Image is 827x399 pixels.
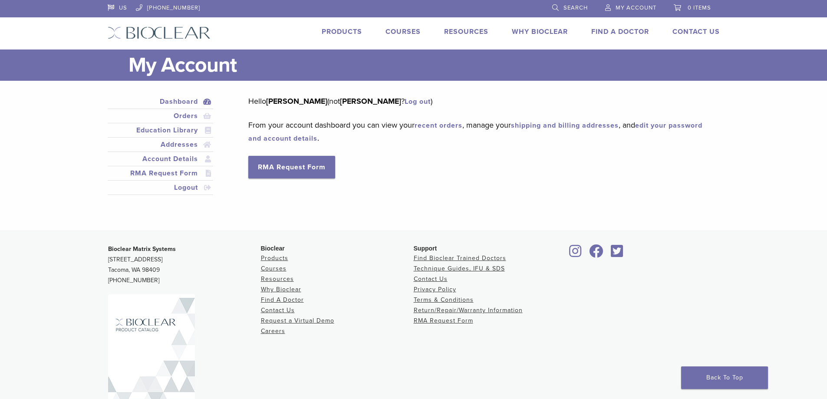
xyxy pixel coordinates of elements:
[563,4,588,11] span: Search
[340,96,401,106] strong: [PERSON_NAME]
[108,26,211,39] img: Bioclear
[109,96,212,107] a: Dashboard
[261,275,294,283] a: Resources
[109,125,212,135] a: Education Library
[385,27,421,36] a: Courses
[688,4,711,11] span: 0 items
[414,296,474,303] a: Terms & Conditions
[414,265,505,272] a: Technique Guides, IFU & SDS
[261,307,295,314] a: Contact Us
[616,4,656,11] span: My Account
[414,286,456,293] a: Privacy Policy
[248,95,706,108] p: Hello (not ? )
[591,27,649,36] a: Find A Doctor
[261,286,301,293] a: Why Bioclear
[414,275,448,283] a: Contact Us
[248,119,706,145] p: From your account dashboard you can view your , manage your , and .
[261,317,334,324] a: Request a Virtual Demo
[109,182,212,193] a: Logout
[261,265,287,272] a: Courses
[511,121,619,130] a: shipping and billing addresses
[414,307,523,314] a: Return/Repair/Warranty Information
[414,254,506,262] a: Find Bioclear Trained Doctors
[405,97,431,106] a: Log out
[109,168,212,178] a: RMA Request Form
[109,139,212,150] a: Addresses
[586,250,606,258] a: Bioclear
[266,96,327,106] strong: [PERSON_NAME]
[108,244,261,286] p: [STREET_ADDRESS] Tacoma, WA 98409 [PHONE_NUMBER]
[681,366,768,389] a: Back To Top
[261,254,288,262] a: Products
[261,296,304,303] a: Find A Doctor
[108,245,176,253] strong: Bioclear Matrix Systems
[672,27,720,36] a: Contact Us
[261,245,285,252] span: Bioclear
[108,95,214,205] nav: Account pages
[608,250,626,258] a: Bioclear
[415,121,462,130] a: recent orders
[567,250,585,258] a: Bioclear
[128,49,720,81] h1: My Account
[414,245,437,252] span: Support
[444,27,488,36] a: Resources
[109,154,212,164] a: Account Details
[109,111,212,121] a: Orders
[322,27,362,36] a: Products
[261,327,285,335] a: Careers
[414,317,473,324] a: RMA Request Form
[512,27,568,36] a: Why Bioclear
[248,156,335,178] a: RMA Request Form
